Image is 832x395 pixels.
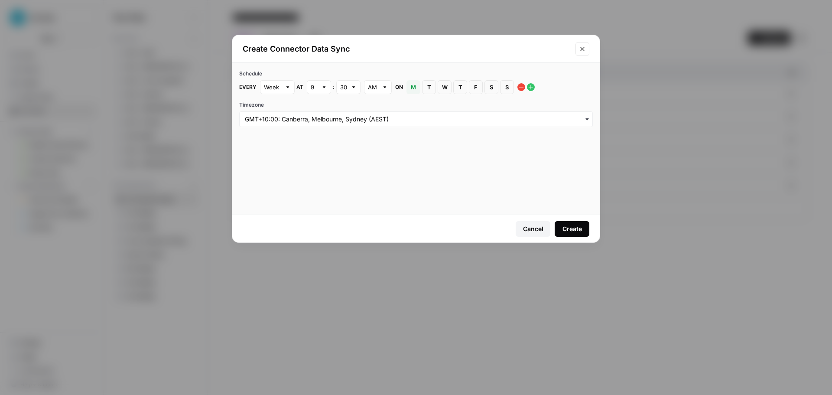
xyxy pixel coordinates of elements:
[395,83,403,91] span: on
[311,83,318,91] input: 9
[575,42,589,56] button: Close modal
[422,80,436,94] button: T
[368,83,378,91] input: AM
[555,221,589,237] button: Create
[406,80,420,94] button: M
[239,83,257,91] span: Every
[438,80,452,94] button: W
[333,83,335,91] span: :
[264,83,281,91] input: Week
[473,83,478,91] span: F
[296,83,303,91] span: at
[484,80,498,94] button: S
[442,83,447,91] span: W
[504,83,510,91] span: S
[243,43,570,55] h2: Create Connector Data Sync
[489,83,494,91] span: S
[239,70,593,78] div: Schedule
[340,83,347,91] input: 30
[500,80,514,94] button: S
[411,83,416,91] span: M
[523,225,543,233] div: Cancel
[245,115,587,124] input: GMT+10:00: Canberra, Melbourne, Sydney (AEST)
[516,221,550,237] button: Cancel
[426,83,432,91] span: T
[562,225,582,233] div: Create
[458,83,463,91] span: T
[453,80,467,94] button: T
[469,80,483,94] button: F
[239,101,593,109] label: Timezone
